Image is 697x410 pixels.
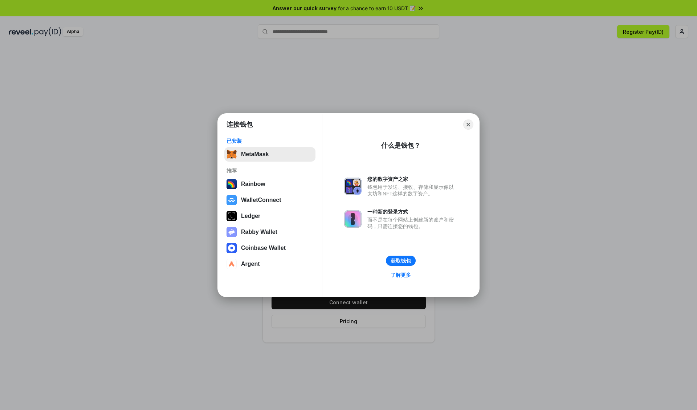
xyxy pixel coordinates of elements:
[227,259,237,269] img: svg+xml,%3Csvg%20width%3D%2228%22%20height%3D%2228%22%20viewBox%3D%220%200%2028%2028%22%20fill%3D...
[224,241,315,255] button: Coinbase Wallet
[241,229,277,235] div: Rabby Wallet
[367,208,457,215] div: 一种新的登录方式
[386,256,416,266] button: 获取钱包
[241,197,281,203] div: WalletConnect
[391,257,411,264] div: 获取钱包
[224,257,315,271] button: Argent
[224,209,315,223] button: Ledger
[241,213,260,219] div: Ledger
[227,227,237,237] img: svg+xml,%3Csvg%20xmlns%3D%22http%3A%2F%2Fwww.w3.org%2F2000%2Fsvg%22%20fill%3D%22none%22%20viewBox...
[224,193,315,207] button: WalletConnect
[386,270,415,280] a: 了解更多
[224,177,315,191] button: Rainbow
[227,179,237,189] img: svg+xml,%3Csvg%20width%3D%22120%22%20height%3D%22120%22%20viewBox%3D%220%200%20120%20120%22%20fil...
[367,216,457,230] div: 而不是在每个网站上创建新的账户和密码，只需连接您的钱包。
[381,141,420,150] div: 什么是钱包？
[241,151,269,158] div: MetaMask
[227,195,237,205] img: svg+xml,%3Csvg%20width%3D%2228%22%20height%3D%2228%22%20viewBox%3D%220%200%2028%2028%22%20fill%3D...
[224,225,315,239] button: Rabby Wallet
[227,167,313,174] div: 推荐
[227,243,237,253] img: svg+xml,%3Csvg%20width%3D%2228%22%20height%3D%2228%22%20viewBox%3D%220%200%2028%2028%22%20fill%3D...
[241,181,265,187] div: Rainbow
[227,138,313,144] div: 已安装
[227,120,253,129] h1: 连接钱包
[463,119,473,130] button: Close
[367,176,457,182] div: 您的数字资产之家
[227,149,237,159] img: svg+xml,%3Csvg%20fill%3D%22none%22%20height%3D%2233%22%20viewBox%3D%220%200%2035%2033%22%20width%...
[344,178,362,195] img: svg+xml,%3Csvg%20xmlns%3D%22http%3A%2F%2Fwww.w3.org%2F2000%2Fsvg%22%20fill%3D%22none%22%20viewBox...
[224,147,315,162] button: MetaMask
[241,261,260,267] div: Argent
[227,211,237,221] img: svg+xml,%3Csvg%20xmlns%3D%22http%3A%2F%2Fwww.w3.org%2F2000%2Fsvg%22%20width%3D%2228%22%20height%3...
[391,272,411,278] div: 了解更多
[344,210,362,228] img: svg+xml,%3Csvg%20xmlns%3D%22http%3A%2F%2Fwww.w3.org%2F2000%2Fsvg%22%20fill%3D%22none%22%20viewBox...
[241,245,286,251] div: Coinbase Wallet
[367,184,457,197] div: 钱包用于发送、接收、存储和显示像以太坊和NFT这样的数字资产。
